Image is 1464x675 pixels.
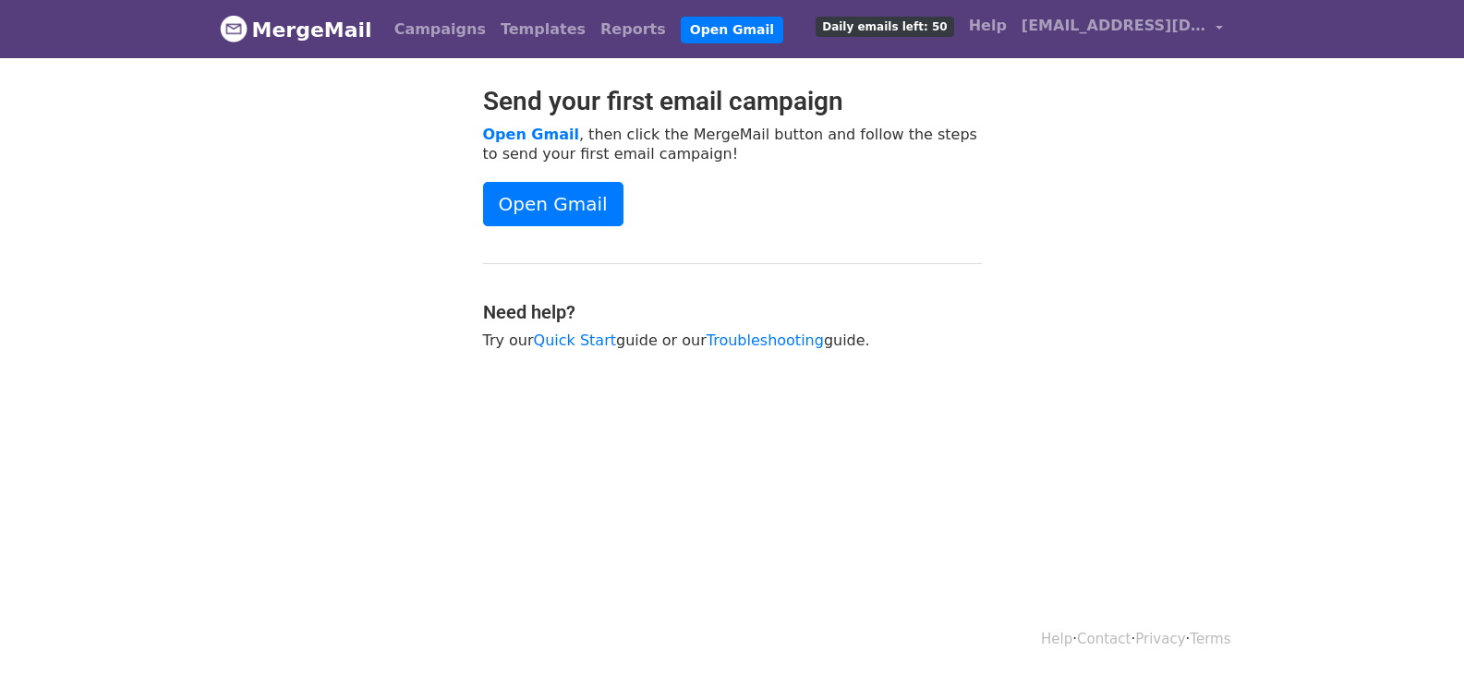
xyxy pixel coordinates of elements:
[1014,7,1230,51] a: [EMAIL_ADDRESS][DOMAIN_NAME]
[483,331,982,350] p: Try our guide or our guide.
[707,331,824,349] a: Troubleshooting
[1135,631,1185,647] a: Privacy
[534,331,616,349] a: Quick Start
[493,11,593,48] a: Templates
[593,11,673,48] a: Reports
[483,125,982,163] p: , then click the MergeMail button and follow the steps to send your first email campaign!
[808,7,961,44] a: Daily emails left: 50
[387,11,493,48] a: Campaigns
[220,10,372,49] a: MergeMail
[483,86,982,117] h2: Send your first email campaign
[220,15,248,42] img: MergeMail logo
[1077,631,1131,647] a: Contact
[483,182,623,226] a: Open Gmail
[1041,631,1072,647] a: Help
[1022,15,1206,37] span: [EMAIL_ADDRESS][DOMAIN_NAME]
[1190,631,1230,647] a: Terms
[483,301,982,323] h4: Need help?
[681,17,783,43] a: Open Gmail
[483,126,579,143] a: Open Gmail
[962,7,1014,44] a: Help
[816,17,953,37] span: Daily emails left: 50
